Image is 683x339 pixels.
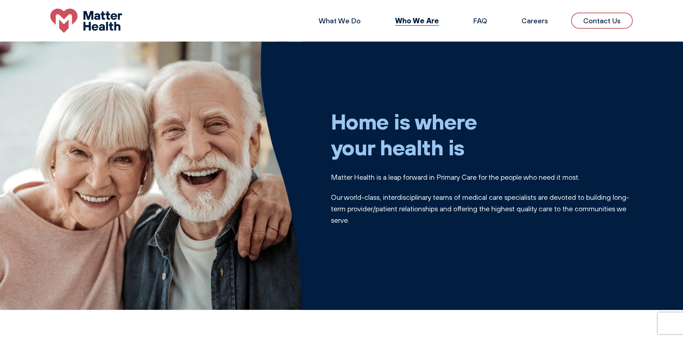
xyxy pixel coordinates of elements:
a: FAQ [473,16,487,25]
p: Our world-class, interdisciplinary teams of medical care specialists are devoted to building long... [331,192,633,226]
a: Who We Are [395,16,439,25]
p: Matter Health is a leap forward in Primary Care for the people who need it most. [331,171,633,183]
a: Contact Us [571,13,633,29]
a: What We Do [319,16,361,25]
a: Careers [521,16,548,25]
h1: Home is where your health is [331,108,633,160]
